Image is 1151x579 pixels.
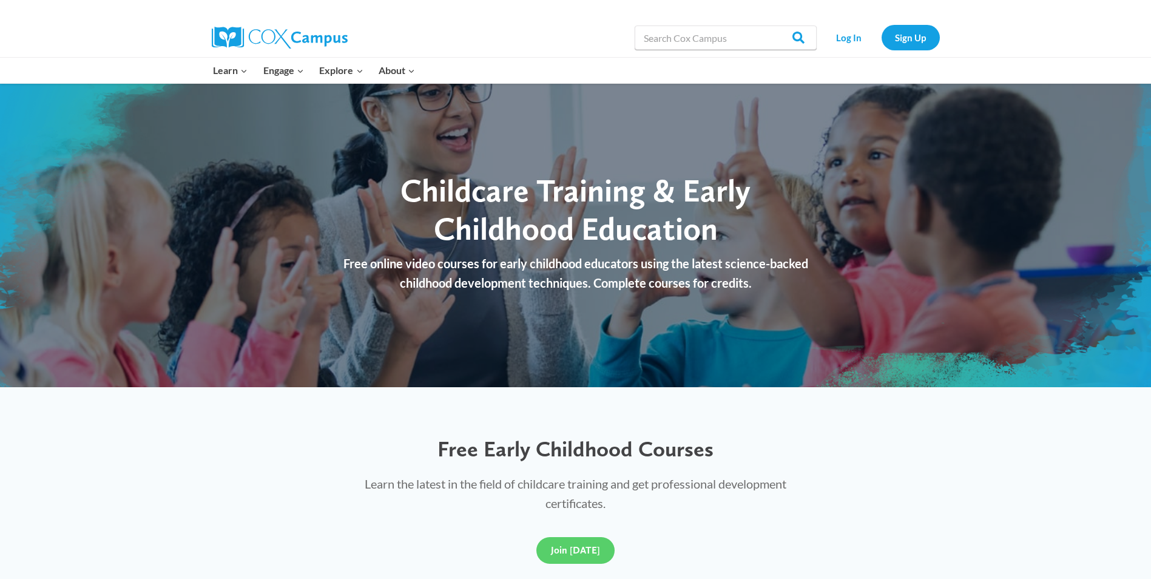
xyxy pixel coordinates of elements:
span: Engage [263,63,304,78]
span: About [379,63,415,78]
img: Cox Campus [212,27,348,49]
span: Explore [319,63,363,78]
p: Learn the latest in the field of childcare training and get professional development certificates. [341,474,811,513]
input: Search Cox Campus [635,25,817,50]
a: Log In [823,25,876,50]
a: Join [DATE] [536,537,615,564]
span: Join [DATE] [551,544,600,556]
a: Sign Up [882,25,940,50]
nav: Secondary Navigation [823,25,940,50]
p: Free online video courses for early childhood educators using the latest science-backed childhood... [330,254,822,293]
span: Free Early Childhood Courses [437,436,714,462]
span: Childcare Training & Early Childhood Education [400,171,751,247]
span: Learn [213,63,248,78]
nav: Primary Navigation [206,58,423,83]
